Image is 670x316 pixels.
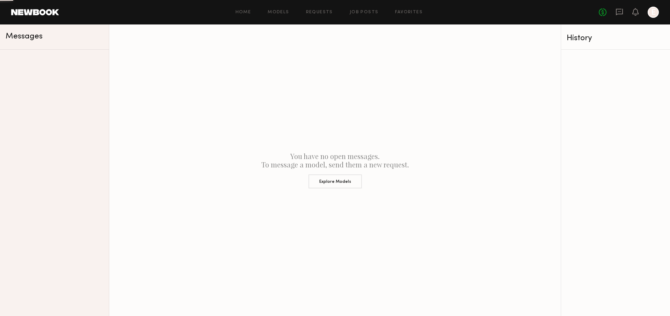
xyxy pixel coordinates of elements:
div: You have no open messages. To message a model, send them a new request. [109,24,561,316]
button: Explore Models [308,174,362,188]
a: Requests [306,10,333,15]
div: History [567,34,664,42]
a: Explore Models [115,169,555,188]
a: Favorites [395,10,423,15]
a: E [648,7,659,18]
a: Models [268,10,289,15]
span: Messages [6,33,43,41]
a: Job Posts [350,10,379,15]
a: Home [236,10,251,15]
